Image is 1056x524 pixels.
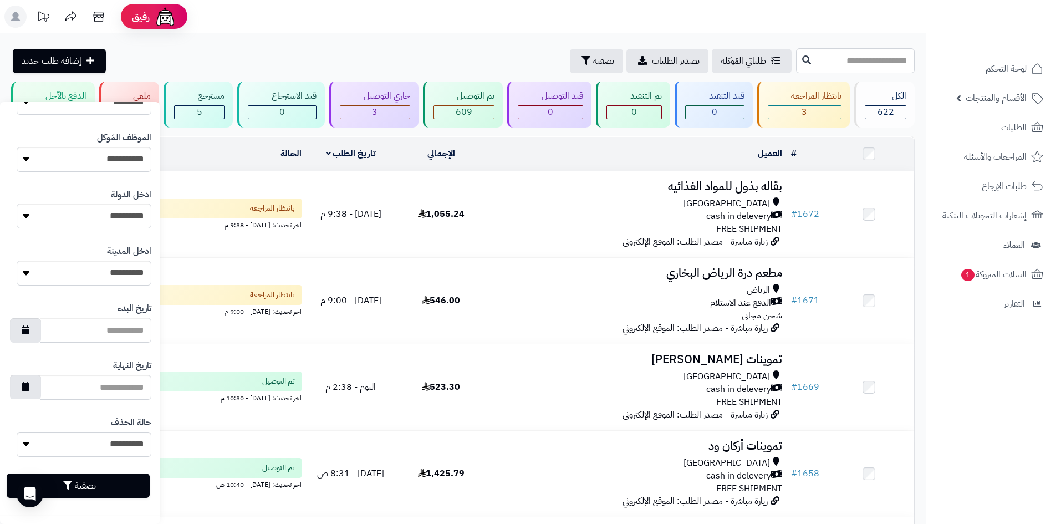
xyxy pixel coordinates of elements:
[768,106,841,119] div: 3
[623,495,768,508] span: زيارة مباشرة - مصدر الطلب: الموقع الإلكتروني
[982,179,1027,194] span: طلبات الإرجاع
[791,147,797,160] a: #
[683,457,770,470] span: [GEOGRAPHIC_DATA]
[791,294,819,307] a: #1671
[706,383,771,396] span: cash in delevery
[29,6,57,30] a: تحديثات المنصة
[262,462,295,474] span: تم التوصيل
[174,90,225,103] div: مسترجع
[175,106,224,119] div: 5
[9,82,97,128] a: الدفع بالآجل 0
[672,82,755,128] a: قيد التنفيذ 0
[279,105,285,119] span: 0
[964,149,1027,165] span: المراجعات والأسئلة
[17,481,43,507] div: Open Intercom Messenger
[433,90,495,103] div: تم التوصيل
[933,114,1049,141] a: الطلبات
[113,359,151,372] label: تاريخ النهاية
[491,440,782,452] h3: تموينات أركان ود
[933,291,1049,317] a: التقارير
[981,25,1045,48] img: logo-2.png
[422,294,460,307] span: 546.00
[606,90,662,103] div: تم التنفيذ
[154,6,176,28] img: ai-face.png
[110,90,151,103] div: ملغي
[421,82,506,128] a: تم التوصيل 609
[161,82,235,128] a: مسترجع 5
[250,289,295,301] span: بانتظار المراجعة
[1004,296,1025,312] span: التقارير
[710,297,771,309] span: الدفع عند الاستلام
[933,55,1049,82] a: لوحة التحكم
[434,106,494,119] div: 609
[716,395,782,409] span: FREE SHIPMENT
[716,222,782,236] span: FREE SHIPMENT
[548,105,553,119] span: 0
[7,474,150,498] button: تصفية
[933,173,1049,200] a: طلبات الإرجاع
[960,267,1027,282] span: السلات المتروكة
[491,267,782,279] h3: مطعم درة الرياض البخاري
[716,482,782,495] span: FREE SHIPMENT
[802,105,807,119] span: 3
[422,380,460,394] span: 523.30
[966,90,1027,106] span: الأقسام والمنتجات
[791,380,819,394] a: #1669
[706,210,771,223] span: cash in delevery
[768,90,842,103] div: بانتظار المراجعة
[623,408,768,421] span: زيارة مباشرة - مصدر الطلب: الموقع الإلكتروني
[623,235,768,248] span: زيارة مباشرة - مصدر الطلب: الموقع الإلكتروني
[248,106,316,119] div: 0
[683,197,770,210] span: [GEOGRAPHIC_DATA]
[631,105,637,119] span: 0
[327,82,421,128] a: جاري التوصيل 3
[791,294,797,307] span: #
[97,131,151,144] label: الموظف المُوكل
[865,90,906,103] div: الكل
[372,105,377,119] span: 3
[248,90,317,103] div: قيد الاسترجاع
[652,54,700,68] span: تصدير الطلبات
[791,380,797,394] span: #
[280,147,302,160] a: الحالة
[491,353,782,366] h3: تموينات [PERSON_NAME]
[986,61,1027,77] span: لوحة التحكم
[418,467,465,480] span: 1,425.79
[683,370,770,383] span: [GEOGRAPHIC_DATA]
[961,269,975,282] span: 1
[518,106,583,119] div: 0
[721,54,766,68] span: طلباتي المُوكلة
[593,54,614,68] span: تصفية
[118,302,151,315] label: تاريخ البدء
[933,202,1049,229] a: إشعارات التحويلات البنكية
[933,232,1049,258] a: العملاء
[878,105,894,119] span: 622
[791,207,819,221] a: #1672
[686,106,744,119] div: 0
[623,322,768,335] span: زيارة مباشرة - مصدر الطلب: الموقع الإلكتروني
[317,467,384,480] span: [DATE] - 8:31 ص
[933,261,1049,288] a: السلات المتروكة1
[791,467,797,480] span: #
[427,147,455,160] a: الإجمالي
[852,82,917,128] a: الكل622
[706,470,771,482] span: cash in delevery
[22,54,81,68] span: إضافة طلب جديد
[111,416,151,429] label: حالة الحذف
[942,208,1027,223] span: إشعارات التحويلات البنكية
[685,90,744,103] div: قيد التنفيذ
[97,82,162,128] a: ملغي 2
[325,380,376,394] span: اليوم - 2:38 م
[326,147,376,160] a: تاريخ الطلب
[22,90,86,103] div: الدفع بالآجل
[491,180,782,193] h3: بقاله بذول للمواد الغذائيه
[107,245,151,258] label: ادخل المدينة
[518,90,583,103] div: قيد التوصيل
[712,49,792,73] a: طلباتي المُوكلة
[250,203,295,214] span: بانتظار المراجعة
[340,90,410,103] div: جاري التوصيل
[791,207,797,221] span: #
[933,144,1049,170] a: المراجعات والأسئلة
[197,105,202,119] span: 5
[320,207,381,221] span: [DATE] - 9:38 م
